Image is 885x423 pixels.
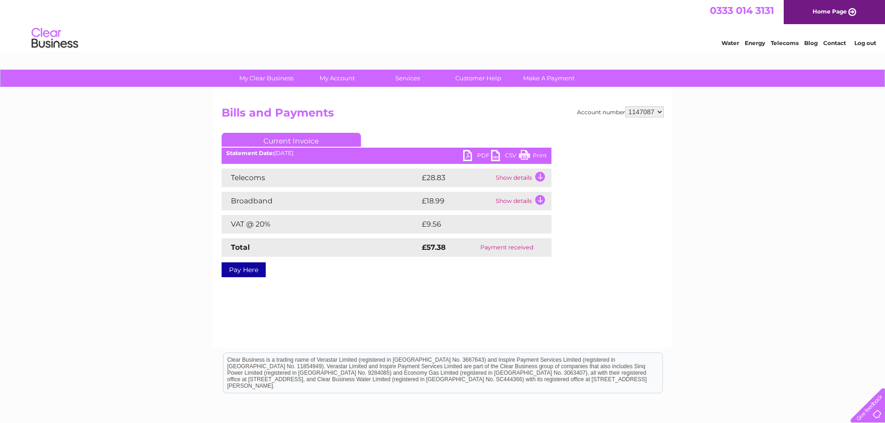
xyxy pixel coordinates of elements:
[721,39,739,46] a: Water
[420,192,493,210] td: £18.99
[519,150,547,163] a: Print
[420,215,530,234] td: £9.56
[222,150,551,156] div: [DATE]
[222,133,361,147] a: Current Invoice
[299,70,375,87] a: My Account
[420,169,493,187] td: £28.83
[222,169,420,187] td: Telecoms
[222,106,664,124] h2: Bills and Payments
[222,262,266,277] a: Pay Here
[491,150,519,163] a: CSV
[422,243,446,252] strong: £57.38
[710,5,774,16] a: 0333 014 3131
[228,70,305,87] a: My Clear Business
[493,192,551,210] td: Show details
[231,243,250,252] strong: Total
[577,106,664,117] div: Account number
[463,238,551,257] td: Payment received
[222,215,420,234] td: VAT @ 20%
[463,150,491,163] a: PDF
[823,39,846,46] a: Contact
[493,169,551,187] td: Show details
[745,39,765,46] a: Energy
[771,39,799,46] a: Telecoms
[440,70,517,87] a: Customer Help
[804,39,818,46] a: Blog
[222,192,420,210] td: Broadband
[226,150,274,156] b: Statement Date:
[854,39,876,46] a: Log out
[511,70,587,87] a: Make A Payment
[223,5,662,45] div: Clear Business is a trading name of Verastar Limited (registered in [GEOGRAPHIC_DATA] No. 3667643...
[369,70,446,87] a: Services
[31,24,79,52] img: logo.png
